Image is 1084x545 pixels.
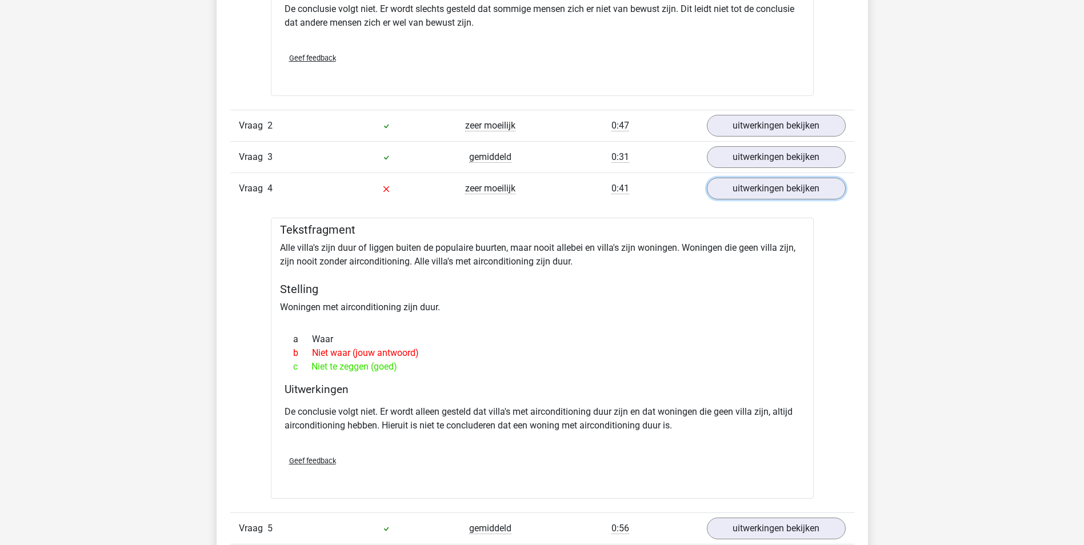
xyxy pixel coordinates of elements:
[611,120,629,131] span: 0:47
[285,332,800,346] div: Waar
[289,456,336,465] span: Geef feedback
[267,120,273,131] span: 2
[239,119,267,133] span: Vraag
[469,151,511,163] span: gemiddeld
[239,150,267,164] span: Vraag
[267,151,273,162] span: 3
[611,523,629,534] span: 0:56
[293,332,312,346] span: a
[293,346,312,360] span: b
[280,282,805,296] h5: Stelling
[465,183,515,194] span: zeer moeilijk
[285,405,800,432] p: De conclusie volgt niet. Er wordt alleen gesteld dat villa's met airconditioning duur zijn en dat...
[707,146,846,168] a: uitwerkingen bekijken
[285,360,800,374] div: Niet te zeggen (goed)
[707,518,846,539] a: uitwerkingen bekijken
[280,223,805,237] h5: Tekstfragment
[239,522,267,535] span: Vraag
[289,54,336,62] span: Geef feedback
[611,183,629,194] span: 0:41
[285,346,800,360] div: Niet waar (jouw antwoord)
[267,523,273,534] span: 5
[293,360,311,374] span: c
[707,178,846,199] a: uitwerkingen bekijken
[611,151,629,163] span: 0:31
[285,2,800,30] p: De conclusie volgt niet. Er wordt slechts gesteld dat sommige mensen zich er niet van bewust zijn...
[707,115,846,137] a: uitwerkingen bekijken
[285,383,800,396] h4: Uitwerkingen
[271,218,814,499] div: Alle villa's zijn duur of liggen buiten de populaire buurten, maar nooit allebei en villa's zijn ...
[465,120,515,131] span: zeer moeilijk
[267,183,273,194] span: 4
[239,182,267,195] span: Vraag
[469,523,511,534] span: gemiddeld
